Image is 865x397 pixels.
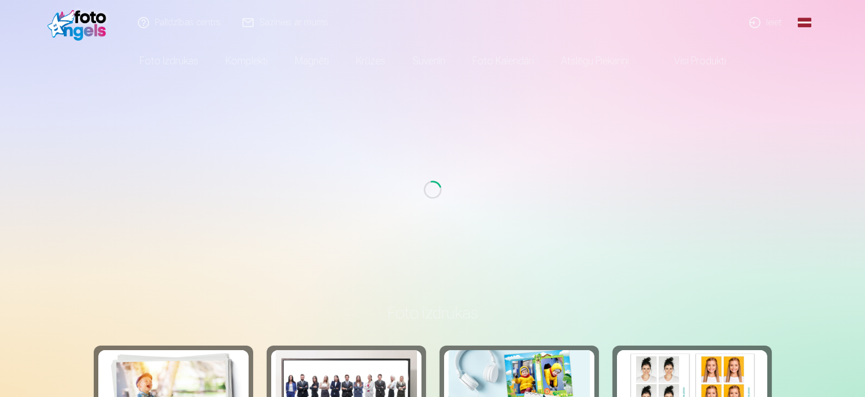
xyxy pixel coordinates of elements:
a: Atslēgu piekariņi [547,45,642,77]
a: Komplekti [212,45,281,77]
a: Suvenīri [399,45,459,77]
h3: Foto izdrukas [103,303,763,323]
img: /fa1 [47,5,112,41]
a: Visi produkti [642,45,740,77]
a: Foto kalendāri [459,45,547,77]
a: Krūzes [342,45,399,77]
a: Foto izdrukas [126,45,212,77]
a: Magnēti [281,45,342,77]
